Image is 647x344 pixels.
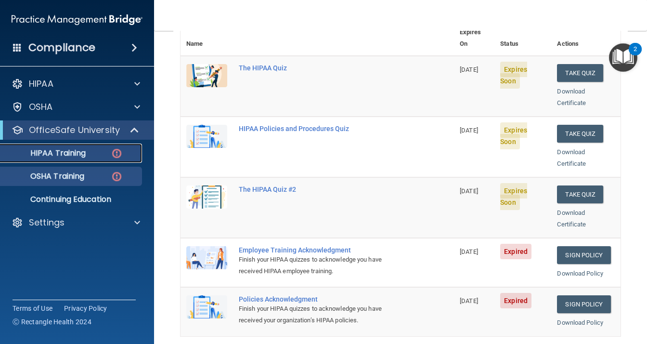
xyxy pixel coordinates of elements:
a: Sign Policy [557,295,610,313]
a: Download Policy [557,319,603,326]
a: OSHA [12,101,140,113]
p: Continuing Education [6,195,138,204]
button: Take Quiz [557,185,603,203]
span: Expired [500,293,531,308]
p: HIPAA [29,78,53,90]
span: Ⓒ Rectangle Health 2024 [13,317,91,327]
img: danger-circle.6113f641.png [111,171,123,183]
button: Open Resource Center, 2 new notifications [609,43,637,72]
button: Take Quiz [557,64,603,82]
a: Settings [12,217,140,228]
p: HIPAA Training [6,148,86,158]
a: Privacy Policy [64,304,107,313]
span: [DATE] [460,248,478,255]
span: [DATE] [460,127,478,134]
p: OSHA [29,101,53,113]
p: OSHA Training [6,172,84,181]
div: HIPAA Policies and Procedures Quiz [239,125,406,132]
div: The HIPAA Quiz [239,64,406,72]
a: Download Certificate [557,209,586,228]
a: Download Certificate [557,148,586,167]
span: Expires Soon [500,183,527,210]
div: Finish your HIPAA quizzes to acknowledge you have received your organization’s HIPAA policies. [239,303,406,326]
p: Settings [29,217,65,228]
a: Download Certificate [557,88,586,106]
span: [DATE] [460,187,478,195]
span: Expires Soon [500,62,527,89]
span: [DATE] [460,297,478,304]
th: Status [494,21,551,56]
a: Download Policy [557,270,603,277]
th: Name [181,21,233,56]
a: Terms of Use [13,304,52,313]
div: Policies Acknowledgment [239,295,406,303]
h4: Compliance [28,41,95,54]
img: danger-circle.6113f641.png [111,147,123,159]
div: 2 [634,49,637,62]
img: PMB logo [12,10,142,29]
a: Sign Policy [557,246,610,264]
span: Expired [500,244,531,259]
a: HIPAA [12,78,140,90]
th: Expires On [454,21,494,56]
th: Actions [551,21,621,56]
span: Expires Soon [500,122,527,149]
div: Employee Training Acknowledgment [239,246,406,254]
div: Finish your HIPAA quizzes to acknowledge you have received HIPAA employee training. [239,254,406,277]
div: The HIPAA Quiz #2 [239,185,406,193]
button: Take Quiz [557,125,603,143]
a: OfficeSafe University [12,124,140,136]
span: [DATE] [460,66,478,73]
p: OfficeSafe University [29,124,120,136]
